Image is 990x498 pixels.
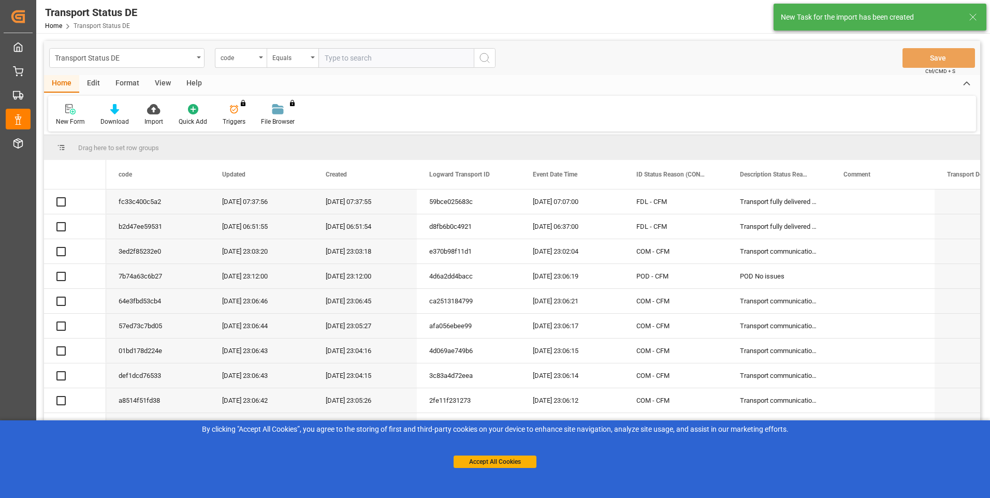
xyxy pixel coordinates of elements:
div: [DATE] 23:12:00 [210,264,313,288]
span: Drag here to set row groups [78,144,159,152]
div: d8fb6b0c4921 [417,214,520,239]
div: [DATE] 07:37:55 [313,189,417,214]
span: code [119,171,132,178]
div: Press SPACE to select this row. [44,363,106,388]
div: New Form [56,117,85,126]
div: COM - CFM [624,239,727,263]
span: Event Date Time [533,171,577,178]
div: b2d47ee59531 [106,214,210,239]
span: ID Status Reason (CONCAT) [636,171,706,178]
div: [DATE] 23:06:21 [520,289,624,313]
div: Home [44,75,79,93]
div: Transport communication received "Order confirmation" [727,239,831,263]
div: COM - CFM [624,289,727,313]
div: [DATE] 23:06:19 [520,264,624,288]
div: [DATE] 23:06:45 [313,289,417,313]
div: Import [144,117,163,126]
div: Press SPACE to select this row. [44,264,106,289]
div: Press SPACE to select this row. [44,189,106,214]
div: 3ed2f85232e0 [106,239,210,263]
div: [DATE] 23:05:10 [520,413,624,437]
div: a8514f51fd38 [106,388,210,413]
div: Press SPACE to select this row. [44,239,106,264]
div: COM - CFM [624,314,727,338]
div: By clicking "Accept All Cookies”, you agree to the storing of first and third-party cookies on yo... [7,424,983,435]
button: open menu [49,48,205,68]
button: open menu [267,48,318,68]
div: code [221,51,256,63]
div: Transport communication received "Order confirmation" [727,289,831,313]
div: Format [108,75,147,93]
div: COM - CFM [624,413,727,437]
div: [DATE] 06:37:00 [520,214,624,239]
a: Home [45,22,62,30]
div: [DATE] 07:37:56 [210,189,313,214]
div: def1dcd76533 [106,363,210,388]
input: Type to search [318,48,474,68]
div: 59bce025683c [417,189,520,214]
div: Transport communication received "Order confirmation" [727,363,831,388]
div: e370b98f11d1 [417,239,520,263]
div: Transport communication received "Order confirmation" [727,314,831,338]
span: Description Status Reason [740,171,809,178]
div: View [147,75,179,93]
div: Transport communication received "Order confirmation" [727,413,831,437]
div: 4d069ae749b6 [417,339,520,363]
div: [DATE] 23:04:15 [313,363,417,388]
div: fc33c400c5a2 [106,189,210,214]
div: [DATE] 23:06:42 [210,388,313,413]
div: [DATE] 23:06:15 [520,339,624,363]
span: Created [326,171,347,178]
div: Transport fully delivered No issues [727,189,831,214]
span: Comment [843,171,870,178]
div: [DATE] 23:12:00 [313,264,417,288]
div: Transport Status DE [55,51,193,64]
div: FDL - CFM [624,189,727,214]
div: New Task for the import has been created [781,12,959,23]
div: Transport communication received "Order confirmation" [727,339,831,363]
button: Save [902,48,975,68]
div: 57ed73c7bd05 [106,314,210,338]
div: [DATE] 23:06:46 [210,289,313,313]
div: [DATE] 23:06:14 [520,363,624,388]
div: 4d6a2dd4bacc [417,264,520,288]
div: [DATE] 06:51:54 [313,214,417,239]
div: [DATE] 23:05:26 [313,388,417,413]
div: Quick Add [179,117,207,126]
div: afa056ebee99 [417,314,520,338]
div: [DATE] 23:06:17 [520,314,624,338]
div: Equals [272,51,308,63]
div: [DATE] 23:05:28 [210,413,313,437]
div: [DATE] 23:04:16 [313,339,417,363]
div: 01bd178d224e [106,339,210,363]
div: [DATE] 07:07:00 [520,189,624,214]
div: [DATE] 06:51:55 [210,214,313,239]
div: [DATE] 23:04:15 [313,413,417,437]
div: Press SPACE to select this row. [44,413,106,438]
div: COM - CFM [624,363,727,388]
div: Download [100,117,129,126]
button: Accept All Cookies [454,456,536,468]
div: Press SPACE to select this row. [44,314,106,339]
div: Transport fully delivered No issues [727,214,831,239]
div: Press SPACE to select this row. [44,339,106,363]
div: ca2513184799 [417,289,520,313]
div: POD No issues [727,264,831,288]
div: [DATE] 23:02:04 [520,239,624,263]
div: Press SPACE to select this row. [44,289,106,314]
div: [DATE] 23:06:43 [210,339,313,363]
div: 2fe11f231273 [417,388,520,413]
div: [DATE] 23:03:20 [210,239,313,263]
div: [DATE] 23:03:18 [313,239,417,263]
div: 64e3fbd53cb4 [106,289,210,313]
div: 7b74a63c6b27 [106,264,210,288]
div: Press SPACE to select this row. [44,388,106,413]
div: FDL - CFM [624,214,727,239]
div: POD - CFM [624,264,727,288]
div: 3c83a4d72eea [417,363,520,388]
div: [DATE] 23:06:44 [210,314,313,338]
div: COM - CFM [624,339,727,363]
div: Transport communication received "Order confirmation" [727,388,831,413]
button: open menu [215,48,267,68]
div: [DATE] 23:05:27 [313,314,417,338]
